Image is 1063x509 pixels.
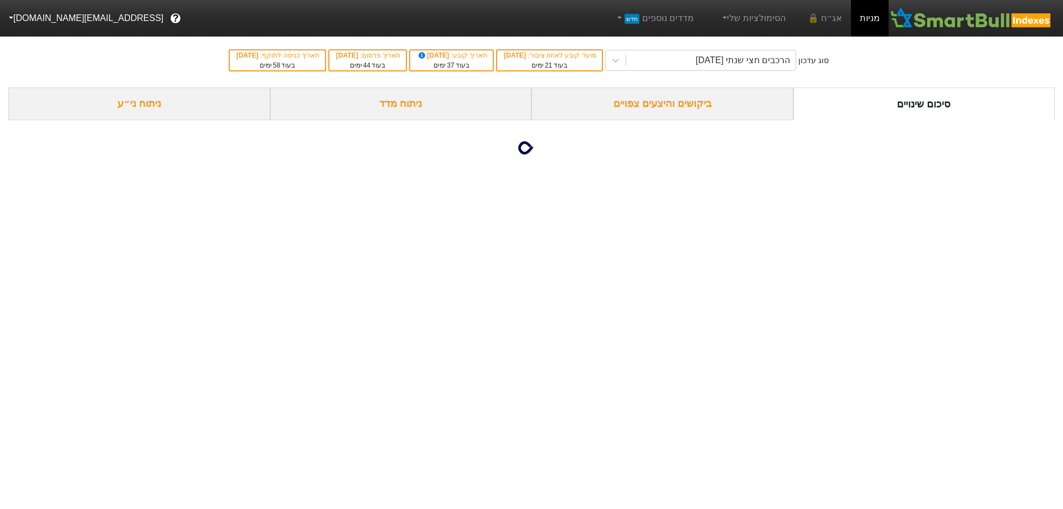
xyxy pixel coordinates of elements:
[625,14,639,24] span: חדש
[235,50,319,60] div: תאריך כניסה לתוקף :
[236,52,260,59] span: [DATE]
[235,60,319,70] div: בעוד ימים
[518,135,545,161] img: loading...
[416,50,487,60] div: תאריך קובע :
[798,55,829,66] div: סוג עדכון
[504,52,528,59] span: [DATE]
[417,52,451,59] span: [DATE]
[273,61,280,69] span: 58
[503,50,596,60] div: מועד קובע לאחוז ציבור :
[545,61,552,69] span: 21
[503,60,596,70] div: בעוד ימים
[336,52,360,59] span: [DATE]
[173,11,179,26] span: ?
[335,50,400,60] div: תאריך פרסום :
[270,88,532,120] div: ניתוח מדד
[793,88,1055,120] div: סיכום שינויים
[610,7,698,29] a: מדדים נוספיםחדש
[695,54,790,67] div: הרכבים חצי שנתי [DATE]
[335,60,400,70] div: בעוד ימים
[447,61,454,69] span: 37
[8,88,270,120] div: ניתוח ני״ע
[716,7,790,29] a: הסימולציות שלי
[363,61,370,69] span: 44
[416,60,487,70] div: בעוד ימים
[531,88,793,120] div: ביקושים והיצעים צפויים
